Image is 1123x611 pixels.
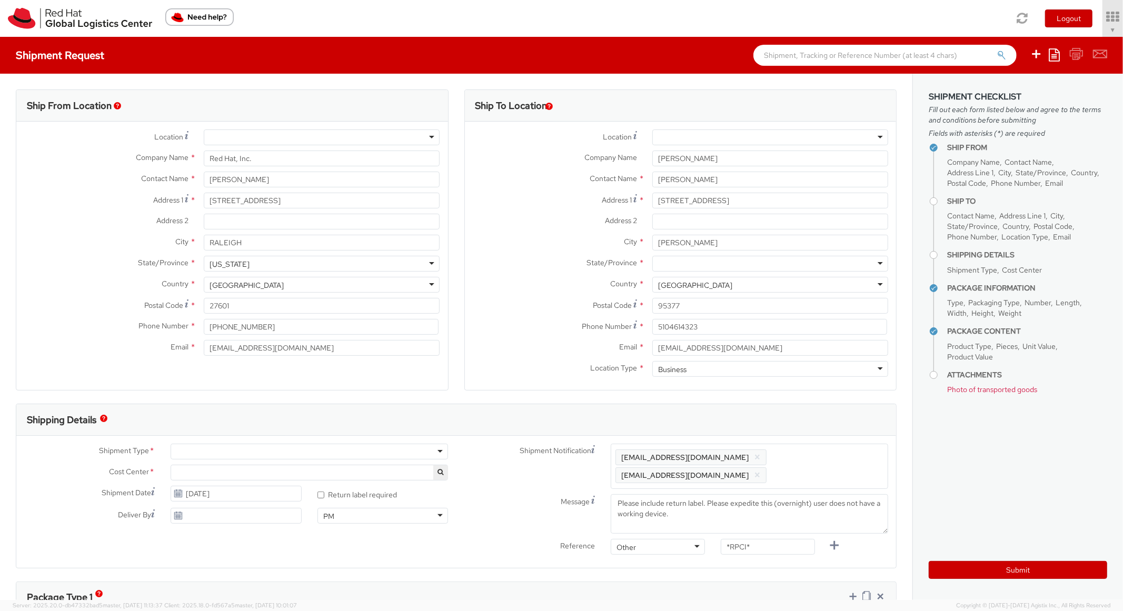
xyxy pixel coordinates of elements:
h3: Ship From Location [27,101,112,111]
span: City [998,168,1011,177]
span: Phone Number [947,232,997,242]
span: Copyright © [DATE]-[DATE] Agistix Inc., All Rights Reserved [956,602,1110,610]
span: State/Province [947,222,998,231]
span: Address Line 1 [947,168,993,177]
h4: Ship From [947,144,1107,152]
input: Shipment, Tracking or Reference Number (at least 4 chars) [753,45,1017,66]
span: Cost Center [109,466,149,478]
span: Contact Name [1005,157,1052,167]
span: Message [561,497,590,506]
span: Contact Name [947,211,995,221]
span: Postal Code [947,178,986,188]
span: Weight [998,308,1021,318]
div: PM [323,511,334,522]
span: Location [603,132,632,142]
span: [EMAIL_ADDRESS][DOMAIN_NAME] [621,470,749,480]
span: Client: 2025.18.0-fd567a5 [164,602,297,609]
button: × [754,451,761,464]
img: rh-logistics-00dfa346123c4ec078e1.svg [8,8,152,29]
div: [US_STATE] [210,259,250,269]
span: Email [1045,178,1063,188]
span: Country [610,279,637,288]
span: Location Type [590,363,637,373]
h4: Ship To [947,197,1107,205]
span: [EMAIL_ADDRESS][DOMAIN_NAME] [621,453,749,462]
span: Shipment Type [947,265,997,275]
span: Length [1056,298,1080,307]
span: Address 1 [602,195,632,205]
span: Phone Number [991,178,1040,188]
span: Height [971,308,993,318]
span: Unit Value [1022,342,1056,351]
span: Fill out each form listed below and agree to the terms and conditions before submitting [929,104,1107,125]
span: Country [162,279,188,288]
span: Packaging Type [968,298,1020,307]
div: [GEOGRAPHIC_DATA] [210,280,284,291]
span: Phone Number [582,322,632,331]
h4: Shipping Details [947,251,1107,259]
span: State/Province [587,258,637,267]
span: Email [171,342,188,352]
span: Number [1025,298,1051,307]
span: Location [154,132,183,142]
span: Address Line 1 [999,211,1046,221]
span: Deliver By [118,509,151,520]
span: Fields with asterisks (*) are required [929,128,1107,138]
h3: Shipment Checklist [929,92,1107,102]
span: Shipment Date [102,487,151,498]
span: Address 2 [605,216,637,225]
span: Address 1 [153,195,183,205]
span: Product Value [947,352,993,362]
h3: Shipping Details [27,415,96,425]
span: State/Province [138,258,188,267]
h3: Ship To Location [475,101,548,111]
span: Product Type [947,342,991,351]
span: Shipment Type [99,445,149,457]
span: Email [1053,232,1071,242]
input: Return label required [317,492,324,498]
span: Postal Code [144,301,183,310]
button: Submit [929,561,1107,579]
span: Pieces [996,342,1018,351]
label: Return label required [317,488,399,500]
span: Phone Number [138,321,188,330]
span: Photo of transported goods [947,385,1037,394]
span: Contact Name [590,174,637,183]
span: Country [1071,168,1097,177]
span: Company Name [136,153,188,162]
div: Other [617,542,636,553]
span: City [624,237,637,246]
div: [GEOGRAPHIC_DATA] [658,280,732,291]
h4: Package Information [947,284,1107,292]
span: Country [1002,222,1029,231]
span: Shipment Notification [520,445,591,456]
span: City [1050,211,1063,221]
h4: Package Content [947,327,1107,335]
span: Width [947,308,967,318]
span: Address 2 [156,216,188,225]
span: Company Name [584,153,637,162]
button: Logout [1045,9,1092,27]
h3: Package Type 1 [27,592,93,603]
span: master, [DATE] 10:01:07 [235,602,297,609]
span: Cost Center [1002,265,1042,275]
span: Location Type [1001,232,1048,242]
span: State/Province [1016,168,1066,177]
h4: Shipment Request [16,49,104,61]
span: Email [619,342,637,352]
button: Need help? [165,8,234,26]
div: Business [658,364,687,375]
span: Postal Code [1033,222,1072,231]
span: Reference [560,541,595,550]
span: City [175,237,188,246]
span: master, [DATE] 11:13:37 [103,602,163,609]
h4: Attachments [947,371,1107,379]
span: Postal Code [593,301,632,310]
span: ▼ [1110,26,1116,34]
span: Contact Name [141,174,188,183]
span: Server: 2025.20.0-db47332bad5 [13,602,163,609]
button: × [754,469,761,482]
span: Company Name [947,157,1000,167]
span: Type [947,298,963,307]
